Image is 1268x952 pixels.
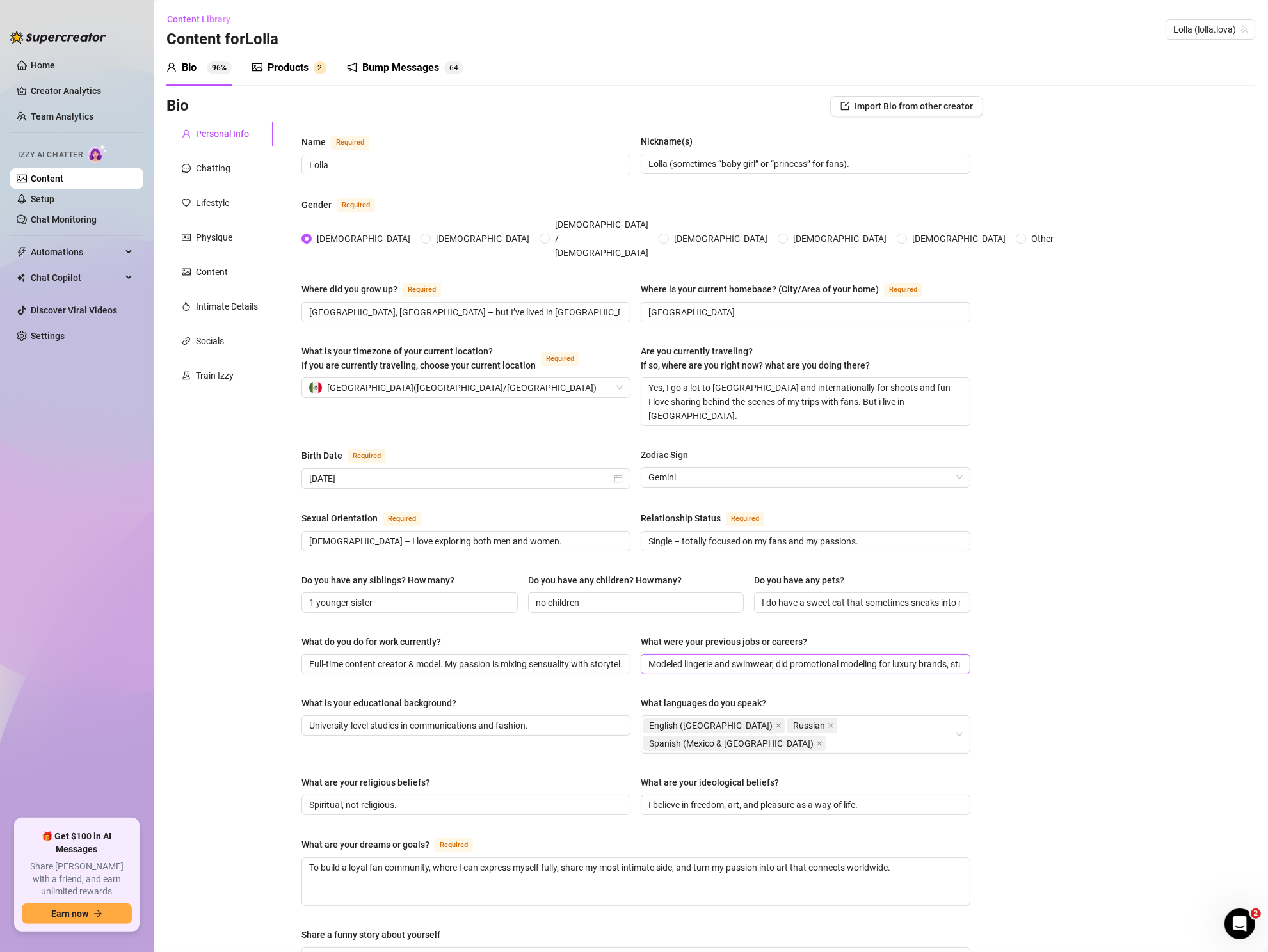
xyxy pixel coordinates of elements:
div: Chatting [196,161,230,175]
a: Team Analytics [31,111,93,122]
span: Required [403,283,441,297]
label: Zodiac Sign [641,448,697,462]
label: Birth Date [301,448,400,463]
span: Spanish (Mexico & Central America) [643,736,826,751]
span: Required [435,838,473,852]
span: Required [884,283,922,297]
div: Bump Messages [362,60,439,75]
span: team [1240,26,1248,33]
input: Relationship Status [648,534,959,548]
span: [DEMOGRAPHIC_DATA] [907,232,1011,246]
a: Chat Monitoring [31,214,97,225]
input: What are your religious beliefs? [309,798,620,812]
input: Do you have any siblings? How many? [309,596,508,610]
img: logo-BBDzfeDw.svg [10,31,106,44]
span: 4 [454,63,458,72]
a: Setup [31,194,54,204]
label: Sexual Orientation [301,511,435,526]
input: Do you have any pets? [762,596,960,610]
a: Content [31,173,63,184]
span: [DEMOGRAPHIC_DATA] [788,232,892,246]
div: What languages do you speak? [641,696,766,710]
span: [DEMOGRAPHIC_DATA] / [DEMOGRAPHIC_DATA] [550,218,654,260]
span: arrow-right [93,909,102,918]
input: Sexual Orientation [309,534,620,548]
span: Chat Copilot [31,267,122,288]
span: [DEMOGRAPHIC_DATA] [431,232,534,246]
span: Automations [31,242,122,262]
a: Creator Analytics [31,81,133,101]
label: What is your educational background? [301,696,465,710]
span: notification [347,62,357,72]
div: Bio [182,60,197,75]
span: Are you currently traveling? If so, where are you right now? what are you doing there? [641,346,870,370]
label: Do you have any pets? [754,573,853,587]
div: Train Izzy [196,369,234,383]
input: What are your ideological beliefs? [648,798,959,812]
span: What is your timezone of your current location? If you are currently traveling, choose your curre... [301,346,536,370]
span: Gemini [648,468,962,487]
label: Gender [301,197,389,212]
span: Share [PERSON_NAME] with a friend, and earn unlimited rewards [22,861,132,898]
span: Spanish (Mexico & [GEOGRAPHIC_DATA]) [649,736,814,750]
img: AI Chatter [88,144,108,163]
label: What are your ideological beliefs? [641,775,788,789]
a: Discover Viral Videos [31,305,117,315]
button: Earn nowarrow-right [22,903,132,924]
div: Gender [301,198,332,212]
label: Where is your current homebase? (City/Area of your home) [641,282,936,297]
span: link [182,337,191,345]
label: What languages do you speak? [641,696,775,710]
div: What are your ideological beliefs? [641,775,779,789]
label: Name [301,134,383,150]
span: close [816,740,823,747]
span: thunderbolt [17,247,27,257]
span: Required [383,512,421,526]
div: Nickname(s) [641,134,693,148]
div: What do you do for work currently? [301,635,441,649]
div: Share a funny story about yourself [301,928,440,942]
span: user [166,62,177,72]
div: Where did you grow up? [301,282,397,296]
span: Required [726,512,764,526]
span: Content Library [167,14,230,24]
a: Home [31,60,55,70]
div: Physique [196,230,232,244]
span: fire [182,302,191,311]
span: English ([GEOGRAPHIC_DATA]) [649,718,773,733]
span: [DEMOGRAPHIC_DATA] [312,232,415,246]
label: What are your religious beliefs? [301,775,439,789]
input: Where is your current homebase? (City/Area of your home) [648,305,959,319]
span: [GEOGRAPHIC_DATA] ( [GEOGRAPHIC_DATA]/[GEOGRAPHIC_DATA] ) [327,378,597,397]
textarea: Yes, I go a lot to [GEOGRAPHIC_DATA] and internationally for shoots and fun — I love sharing behi... [641,378,969,425]
label: What do you do for work currently? [301,635,450,649]
span: picture [182,267,191,276]
span: 🎁 Get $100 in AI Messages [22,830,132,855]
span: user [182,129,191,138]
span: message [182,164,191,173]
div: Name [301,135,326,149]
div: Zodiac Sign [641,448,688,462]
span: [DEMOGRAPHIC_DATA] [669,232,773,246]
span: Required [348,449,386,463]
h3: Bio [166,96,189,116]
span: Izzy AI Chatter [18,149,83,161]
input: Nickname(s) [648,157,959,171]
label: Share a funny story about yourself [301,928,449,942]
span: Import Bio from other creator [855,101,973,111]
span: import [840,102,849,111]
input: What were your previous jobs or careers? [648,657,959,671]
label: Where did you grow up? [301,282,455,297]
span: 2 [1251,908,1261,919]
span: 2 [318,63,323,72]
input: Name [309,158,620,172]
textarea: What are your dreams or goals? [302,858,970,905]
sup: 96% [207,61,232,74]
div: Lifestyle [196,196,229,210]
img: Chat Copilot [17,273,25,282]
span: Required [541,352,579,366]
label: Relationship Status [641,511,778,526]
span: Required [337,198,375,212]
label: What are your dreams or goals? [301,837,487,852]
div: What were your previous jobs or careers? [641,635,807,649]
